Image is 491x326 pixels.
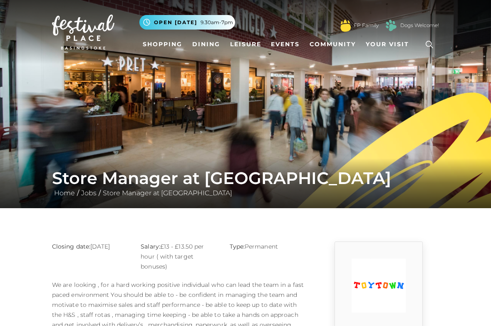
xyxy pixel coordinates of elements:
[79,189,99,197] a: Jobs
[268,37,303,52] a: Events
[354,22,379,29] a: FP Family
[52,241,128,251] p: [DATE]
[230,241,306,251] p: Permanent
[52,189,77,197] a: Home
[52,15,114,50] img: Festival Place Logo
[101,189,234,197] a: Store Manager at [GEOGRAPHIC_DATA]
[201,19,233,26] span: 9.30am-7pm
[52,243,90,250] strong: Closing date:
[227,37,265,52] a: Leisure
[154,19,197,26] span: Open [DATE]
[366,40,409,49] span: Your Visit
[400,22,439,29] a: Dogs Welcome!
[139,15,235,30] button: Open [DATE] 9.30am-7pm
[306,37,359,52] a: Community
[230,243,245,250] strong: Type:
[52,168,439,188] h1: Store Manager at [GEOGRAPHIC_DATA]
[189,37,223,52] a: Dining
[352,259,406,313] img: IDTO_1753886849_ZDoX.png
[141,241,217,271] p: £13 - £13.50 per hour ( with target bonuses)
[141,243,160,250] strong: Salary:
[362,37,417,52] a: Your Visit
[139,37,186,52] a: Shopping
[46,168,445,198] div: / /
